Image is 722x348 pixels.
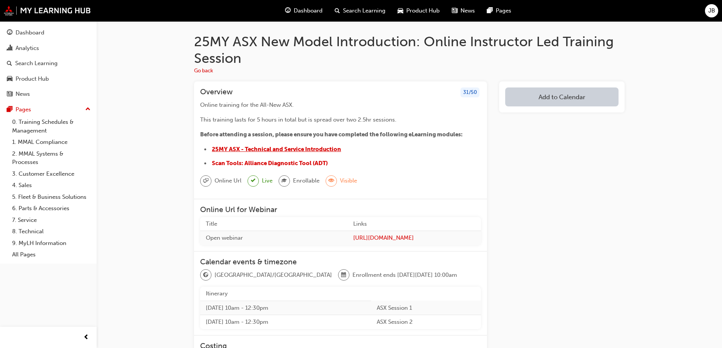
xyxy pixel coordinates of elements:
a: car-iconProduct Hub [392,3,446,19]
span: car-icon [7,76,13,83]
span: prev-icon [83,333,89,342]
button: Add to Calendar [505,87,619,106]
a: Search Learning [3,56,94,70]
span: Dashboard [294,6,323,15]
a: 8. Technical [9,226,94,237]
span: Live [262,176,273,185]
span: Search Learning [343,6,385,15]
span: JB [708,6,715,15]
span: [GEOGRAPHIC_DATA]/[GEOGRAPHIC_DATA] [215,271,332,279]
span: sessionType_ONLINE_URL-icon [203,176,208,186]
span: news-icon [452,6,457,16]
a: 6. Parts & Accessories [9,203,94,214]
span: pages-icon [7,106,13,113]
button: Go back [194,67,213,75]
h3: Overview [200,87,233,98]
a: 25MY ASX - Technical and Service Introduction [212,146,341,153]
span: pages-icon [487,6,493,16]
h3: Calendar events & timezone [200,257,481,266]
a: News [3,87,94,101]
a: pages-iconPages [481,3,517,19]
a: search-iconSearch Learning [329,3,392,19]
span: up-icon [85,105,91,114]
div: Product Hub [16,75,49,83]
span: Enrollable [293,176,319,185]
span: Product Hub [406,6,440,15]
div: News [16,90,30,98]
a: 4. Sales [9,179,94,191]
span: This training lasts for 5 hours in total but is spread over two 2.5hr sessions. [200,116,396,123]
td: ASX Session 2 [371,315,481,329]
span: guage-icon [7,30,13,36]
a: 0. Training Schedules & Management [9,116,94,136]
span: Pages [496,6,511,15]
th: Links [348,217,481,231]
span: Before attending a session, please ensure you have completed the following eLearning modules: [200,131,463,138]
a: Analytics [3,41,94,55]
td: [DATE] 10am - 12:30pm [200,315,371,329]
a: news-iconNews [446,3,481,19]
button: DashboardAnalyticsSearch LearningProduct HubNews [3,24,94,103]
a: Scan Tools: Alliance Diagnostic Tool (ADT) [212,160,328,167]
a: 3. Customer Excellence [9,168,94,180]
a: [URL][DOMAIN_NAME] [353,234,475,242]
h3: Online Url for Webinar [200,205,481,214]
a: 2. MMAL Systems & Processes [9,148,94,168]
button: JB [705,4,718,17]
span: chart-icon [7,45,13,52]
td: [DATE] 10am - 12:30pm [200,301,371,315]
div: 31 / 50 [460,87,479,98]
span: Enrollment ends [DATE][DATE] 10:00am [352,271,457,279]
span: calendar-icon [341,270,346,280]
a: 5. Fleet & Business Solutions [9,191,94,203]
div: Dashboard [16,28,44,37]
a: Product Hub [3,72,94,86]
span: Online training for the All-New ASX. [200,101,294,108]
a: guage-iconDashboard [279,3,329,19]
span: Visible [340,176,357,185]
span: tick-icon [251,176,255,186]
a: All Pages [9,249,94,261]
span: Open webinar [206,234,243,241]
a: 7. Service [9,214,94,226]
th: Itinerary [200,287,371,301]
span: graduationCap-icon [282,176,287,186]
span: eye-icon [329,176,334,186]
h1: 25MY ASX New Model Introduction: Online Instructor Led Training Session [194,33,625,66]
img: mmal [4,6,91,16]
span: search-icon [7,60,12,67]
span: Online Url [215,176,241,185]
span: search-icon [335,6,340,16]
td: ASX Session 1 [371,301,481,315]
span: car-icon [398,6,403,16]
div: Analytics [16,44,39,53]
a: 9. MyLH Information [9,237,94,249]
button: Pages [3,103,94,117]
a: Dashboard [3,26,94,40]
div: Search Learning [15,59,58,68]
span: news-icon [7,91,13,98]
span: News [460,6,475,15]
div: Pages [16,105,31,114]
a: 1. MMAL Compliance [9,136,94,148]
span: globe-icon [203,270,208,280]
span: guage-icon [285,6,291,16]
th: Title [200,217,348,231]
